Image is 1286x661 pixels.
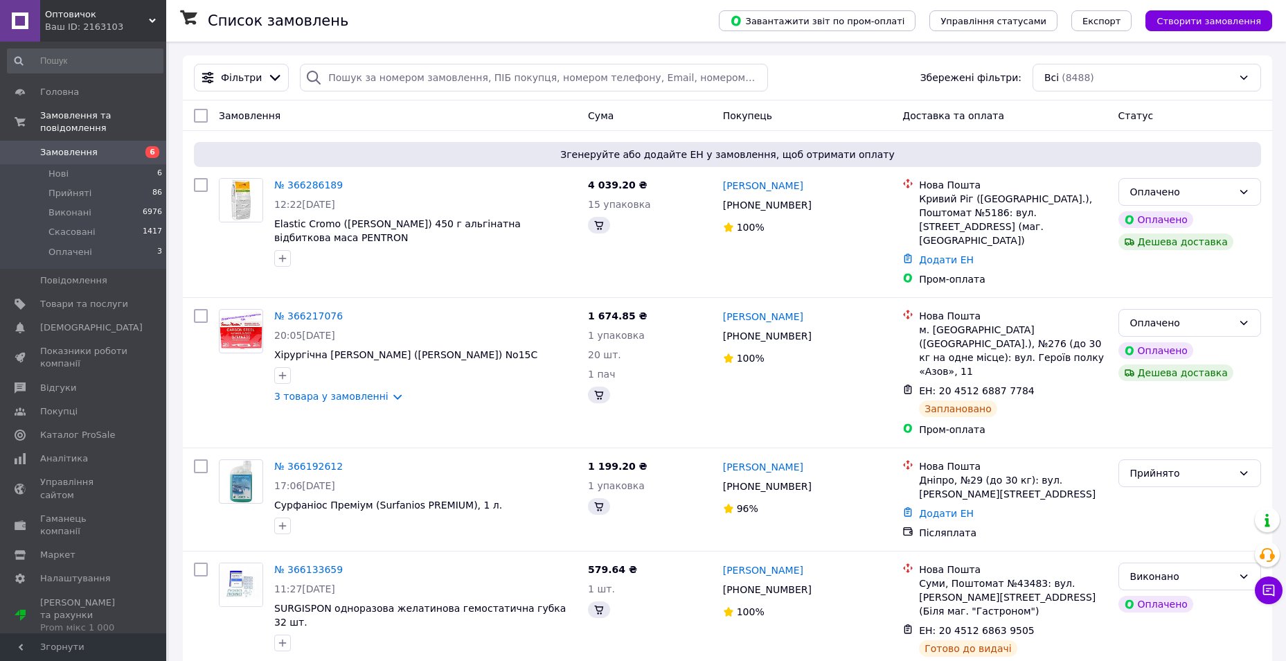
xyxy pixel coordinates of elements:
div: Нова Пошта [919,178,1107,192]
a: Фото товару [219,178,263,222]
div: Оплачено [1118,342,1193,359]
a: [PERSON_NAME] [723,563,803,577]
button: Управління статусами [929,10,1057,31]
h1: Список замовлень [208,12,348,29]
button: Експорт [1071,10,1132,31]
span: Збережені фільтри: [920,71,1021,85]
span: Покупці [40,405,78,418]
span: 100% [737,353,765,364]
span: Відгуки [40,382,76,394]
span: Замовлення та повідомлення [40,109,166,134]
span: Каталог ProSale [40,429,115,441]
span: Покупець [723,110,772,121]
div: Кривий Ріг ([GEOGRAPHIC_DATA].), Поштомат №5186: вул. [STREET_ADDRESS] (маг. [GEOGRAPHIC_DATA]) [919,192,1107,247]
span: [DEMOGRAPHIC_DATA] [40,321,143,334]
div: Оплачено [1118,596,1193,612]
span: 86 [152,187,162,200]
span: Управління сайтом [40,476,128,501]
img: Фото товару [229,460,254,503]
span: 15 упаковка [588,199,651,210]
span: (8488) [1062,72,1094,83]
button: Завантажити звіт по пром-оплаті [719,10,916,31]
span: 1 674.85 ₴ [588,310,648,321]
span: Показники роботи компанії [40,345,128,370]
span: Головна [40,86,79,98]
a: № 366217076 [274,310,343,321]
img: Фото товару [220,312,262,351]
div: Нова Пошта [919,309,1107,323]
a: № 366192612 [274,461,343,472]
span: Cума [588,110,614,121]
span: 20 шт. [588,349,621,360]
span: Скасовані [48,226,96,238]
a: Фото товару [219,459,263,504]
div: Дніпро, №29 (до 30 кг): вул. [PERSON_NAME][STREET_ADDRESS] [919,473,1107,501]
div: Оплачено [1118,211,1193,228]
span: 1 шт. [588,583,615,594]
span: Налаштування [40,572,111,585]
span: Гаманець компанії [40,513,128,538]
a: Додати ЕН [919,508,974,519]
span: Маркет [40,549,75,561]
span: [PERSON_NAME] та рахунки [40,597,128,635]
span: Нові [48,168,69,180]
span: Оплачені [48,246,92,258]
img: Фото товару [220,179,262,222]
span: Замовлення [219,110,280,121]
div: Дешева доставка [1118,364,1233,381]
span: 1 пач [588,369,615,380]
div: [PHONE_NUMBER] [720,326,814,346]
div: Оплачено [1130,184,1233,200]
a: [PERSON_NAME] [723,179,803,193]
span: 6976 [143,206,162,219]
span: 11:27[DATE] [274,583,335,594]
a: [PERSON_NAME] [723,460,803,474]
div: Ваш ID: 2163103 [45,21,166,33]
span: Завантажити звіт по пром-оплаті [730,15,904,27]
div: Оплачено [1130,315,1233,330]
div: Дешева доставка [1118,233,1233,250]
div: [PHONE_NUMBER] [720,195,814,215]
span: Повідомлення [40,274,107,287]
div: Післяплата [919,526,1107,540]
span: Замовлення [40,146,98,159]
div: [PHONE_NUMBER] [720,580,814,599]
span: 1417 [143,226,162,238]
div: Готово до видачі [919,640,1017,657]
span: 1 упаковка [588,480,645,491]
span: Фільтри [221,71,262,85]
span: Аналітика [40,452,88,465]
a: Elastic Cromo ([PERSON_NAME]) 450 г альгінатна відбиткова маса PENTRON [274,218,521,243]
div: Прийнято [1130,466,1233,481]
span: 3 [157,246,162,258]
span: 1 199.20 ₴ [588,461,648,472]
span: Статус [1118,110,1154,121]
span: Доставка та оплата [902,110,1004,121]
a: 3 товара у замовленні [274,391,389,402]
span: ЕН: 20 4512 6863 9505 [919,625,1035,636]
div: [PHONE_NUMBER] [720,477,814,496]
span: 12:22[DATE] [274,199,335,210]
span: Оптовичок [45,8,149,21]
input: Пошук [7,49,163,73]
div: Пром-оплата [919,272,1107,286]
span: Згенеруйте або додайте ЕН у замовлення, щоб отримати оплату [199,148,1256,161]
div: м. [GEOGRAPHIC_DATA] ([GEOGRAPHIC_DATA].), №276 (до 30 кг на одне місце): вул. Героїв полку «Азов... [919,323,1107,378]
div: Виконано [1130,569,1233,584]
a: Сурфаніос Преміум (Surfanios PREMIUM), 1 л. [274,500,502,511]
a: № 366286189 [274,179,343,191]
div: Заплановано [919,400,997,417]
a: № 366133659 [274,564,343,575]
span: 100% [737,222,765,233]
a: Хірургічна [PERSON_NAME] ([PERSON_NAME]) No15C [274,349,537,360]
div: Нова Пошта [919,459,1107,473]
a: Фото товару [219,563,263,607]
a: Фото товару [219,309,263,353]
a: [PERSON_NAME] [723,310,803,324]
button: Чат з покупцем [1255,576,1283,604]
span: 100% [737,606,765,617]
a: SURGISPON одноразова желатинова гемостатична губка 32 шт. [274,603,566,628]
